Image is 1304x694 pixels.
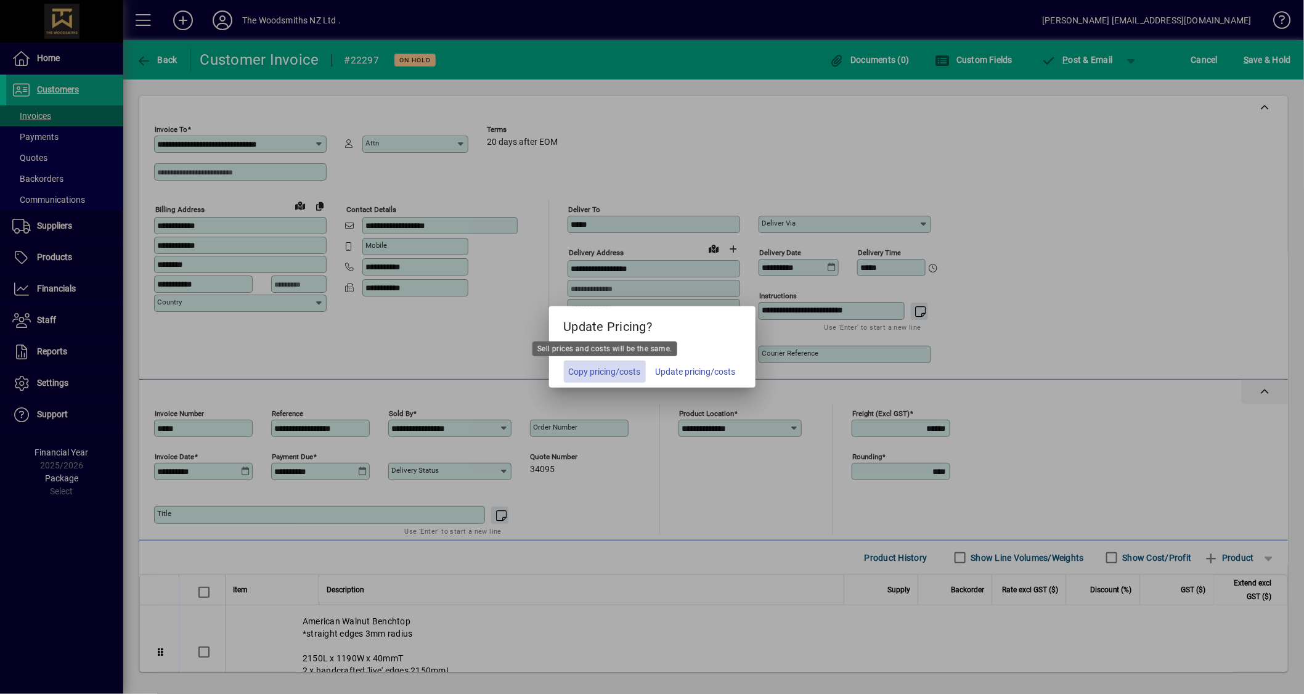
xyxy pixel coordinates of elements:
h5: Update Pricing? [549,306,756,342]
span: Copy pricing/costs [569,365,641,378]
button: Copy pricing/costs [564,361,646,383]
button: Update pricing/costs [651,361,741,383]
span: Update pricing/costs [656,365,736,378]
div: Sell prices and costs will be the same. [532,341,677,356]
